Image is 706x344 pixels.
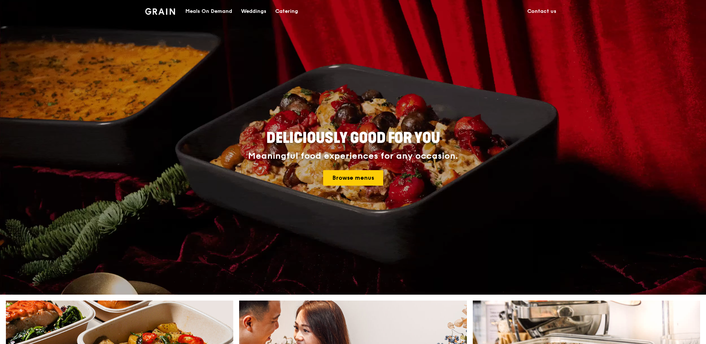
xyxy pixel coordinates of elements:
[185,0,232,22] div: Meals On Demand
[275,0,298,22] div: Catering
[241,0,266,22] div: Weddings
[523,0,561,22] a: Contact us
[237,0,271,22] a: Weddings
[220,151,486,161] div: Meaningful food experiences for any occasion.
[271,0,303,22] a: Catering
[323,170,383,186] a: Browse menus
[145,8,175,15] img: Grain
[266,129,440,147] span: Deliciously good for you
